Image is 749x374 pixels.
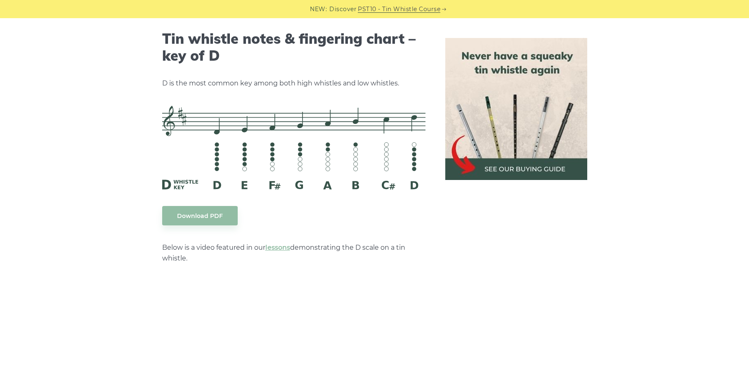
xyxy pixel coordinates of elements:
img: D Whistle Fingering Chart And Notes [162,106,425,189]
a: PST10 - Tin Whistle Course [358,5,440,14]
p: D is the most common key among both high whistles and low whistles. [162,78,425,89]
img: tin whistle buying guide [445,38,587,180]
span: NEW: [310,5,327,14]
a: lessons [265,244,290,251]
a: Download PDF [162,206,238,225]
h2: Tin whistle notes & fingering chart – key of D [162,31,425,64]
p: Below is a video featured in our demonstrating the D scale on a tin whistle. [162,242,425,264]
span: Discover [329,5,357,14]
